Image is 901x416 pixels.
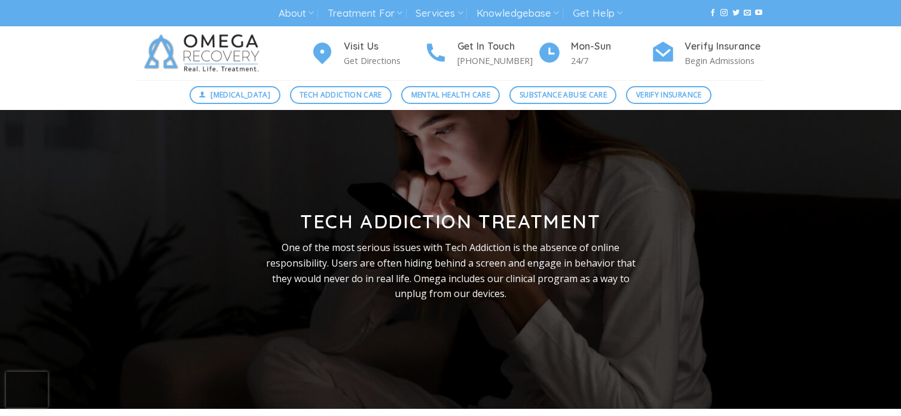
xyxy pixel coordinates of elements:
[6,372,48,408] iframe: reCAPTCHA
[300,89,382,100] span: Tech Addiction Care
[457,39,537,54] h4: Get In Touch
[509,86,616,104] a: Substance Abuse Care
[300,209,600,233] strong: Tech Addiction Treatment
[755,9,762,17] a: Follow on YouTube
[401,86,500,104] a: Mental Health Care
[290,86,392,104] a: Tech Addiction Care
[520,89,607,100] span: Substance Abuse Care
[732,9,740,17] a: Follow on Twitter
[344,54,424,68] p: Get Directions
[573,2,622,25] a: Get Help
[310,39,424,68] a: Visit Us Get Directions
[457,54,537,68] p: [PHONE_NUMBER]
[626,86,711,104] a: Verify Insurance
[210,89,270,100] span: [MEDICAL_DATA]
[709,9,716,17] a: Follow on Facebook
[190,86,280,104] a: [MEDICAL_DATA]
[257,240,645,301] p: One of the most serious issues with Tech Addiction is the absence of online responsibility. Users...
[328,2,402,25] a: Treatment For
[720,9,728,17] a: Follow on Instagram
[416,2,463,25] a: Services
[571,54,651,68] p: 24/7
[571,39,651,54] h4: Mon-Sun
[685,54,765,68] p: Begin Admissions
[137,26,271,80] img: Omega Recovery
[651,39,765,68] a: Verify Insurance Begin Admissions
[279,2,314,25] a: About
[744,9,751,17] a: Send us an email
[424,39,537,68] a: Get In Touch [PHONE_NUMBER]
[411,89,490,100] span: Mental Health Care
[344,39,424,54] h4: Visit Us
[477,2,559,25] a: Knowledgebase
[636,89,702,100] span: Verify Insurance
[685,39,765,54] h4: Verify Insurance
